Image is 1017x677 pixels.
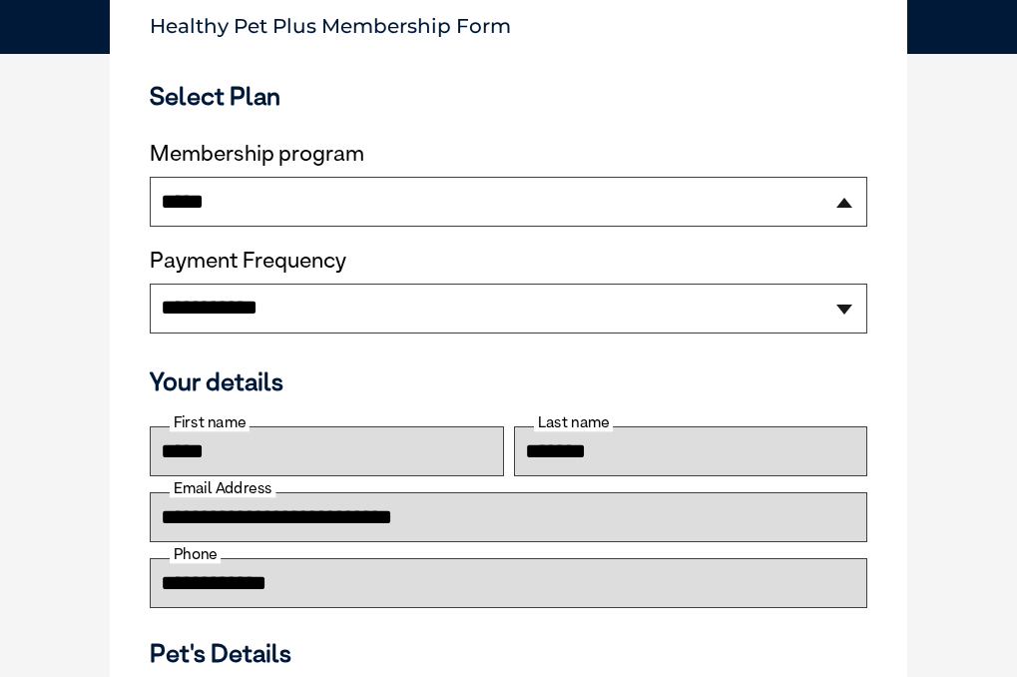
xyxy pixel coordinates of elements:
label: Membership program [150,141,867,167]
label: Payment Frequency [150,248,346,274]
label: Last name [534,413,613,431]
h3: Select Plan [150,81,867,111]
label: Email Address [170,479,275,497]
label: Phone [170,545,221,563]
h3: Your details [150,366,867,396]
label: First name [170,413,250,431]
p: Healthy Pet Plus Membership Form [150,5,867,38]
h3: Pet's Details [142,638,875,668]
